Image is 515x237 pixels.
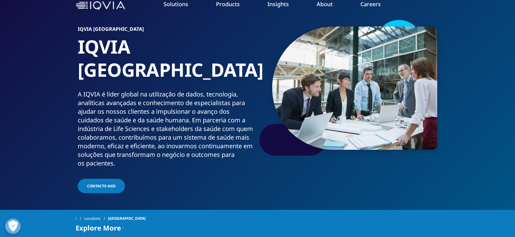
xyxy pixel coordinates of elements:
[76,224,121,231] span: Explore More
[268,0,289,8] a: Insights
[78,179,125,193] a: Contacte-Nos
[216,0,240,8] a: Products
[5,219,21,234] button: Abrir preferências
[78,90,255,168] div: A IQVIA é líder global na utilização de dados, tecnologia, analíticas avançadas e conhecimento de...
[84,213,108,224] a: Locations
[360,0,381,8] a: Careers
[272,27,437,150] img: 059_standing-meeting.jpg
[87,183,116,189] span: Contacte-Nos
[78,35,255,90] h1: IQVIA [GEOGRAPHIC_DATA]
[317,0,333,8] a: About
[78,27,255,35] h6: IQVIA [GEOGRAPHIC_DATA]
[164,0,188,8] a: Solutions
[108,213,146,224] span: [GEOGRAPHIC_DATA]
